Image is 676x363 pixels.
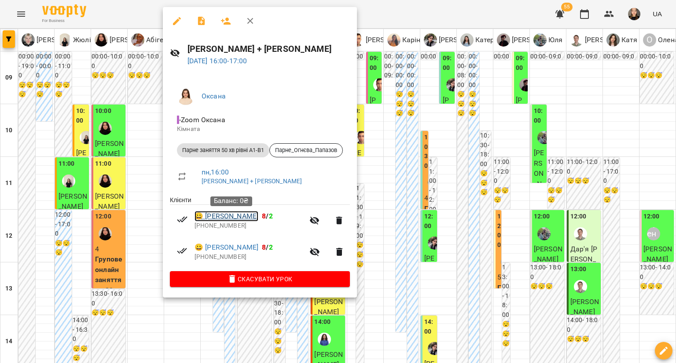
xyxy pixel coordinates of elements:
a: пн , 16:00 [202,168,229,176]
a: [PERSON_NAME] + [PERSON_NAME] [202,178,302,185]
ul: Клієнти [170,196,350,271]
img: 76124efe13172d74632d2d2d3678e7ed.png [177,87,195,105]
span: Парне заняття 50 хв рівні А1-В1 [177,146,269,154]
b: / [262,243,272,251]
b: / [262,212,272,220]
a: [DATE] 16:00-17:00 [187,57,247,65]
span: 2 [269,243,273,251]
a: 😀 [PERSON_NAME] [195,211,258,221]
p: [PHONE_NUMBER] [195,221,304,230]
h6: [PERSON_NAME] + [PERSON_NAME] [187,42,350,56]
span: 2 [269,212,273,220]
p: Кімната [177,125,343,134]
span: Парне_Огнєва_Папазов [270,146,342,154]
svg: Візит сплачено [177,246,187,256]
a: 😀 [PERSON_NAME] [195,242,258,253]
span: 8 [262,212,266,220]
span: Баланс: 0₴ [214,197,249,205]
span: - Zoom Оксана [177,116,227,124]
p: [PHONE_NUMBER] [195,253,304,261]
a: Оксана [202,92,226,100]
button: Скасувати Урок [170,271,350,287]
svg: Візит сплачено [177,214,187,225]
div: Парне_Огнєва_Папазов [269,143,343,157]
span: 8 [262,243,266,251]
span: Скасувати Урок [177,274,343,284]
